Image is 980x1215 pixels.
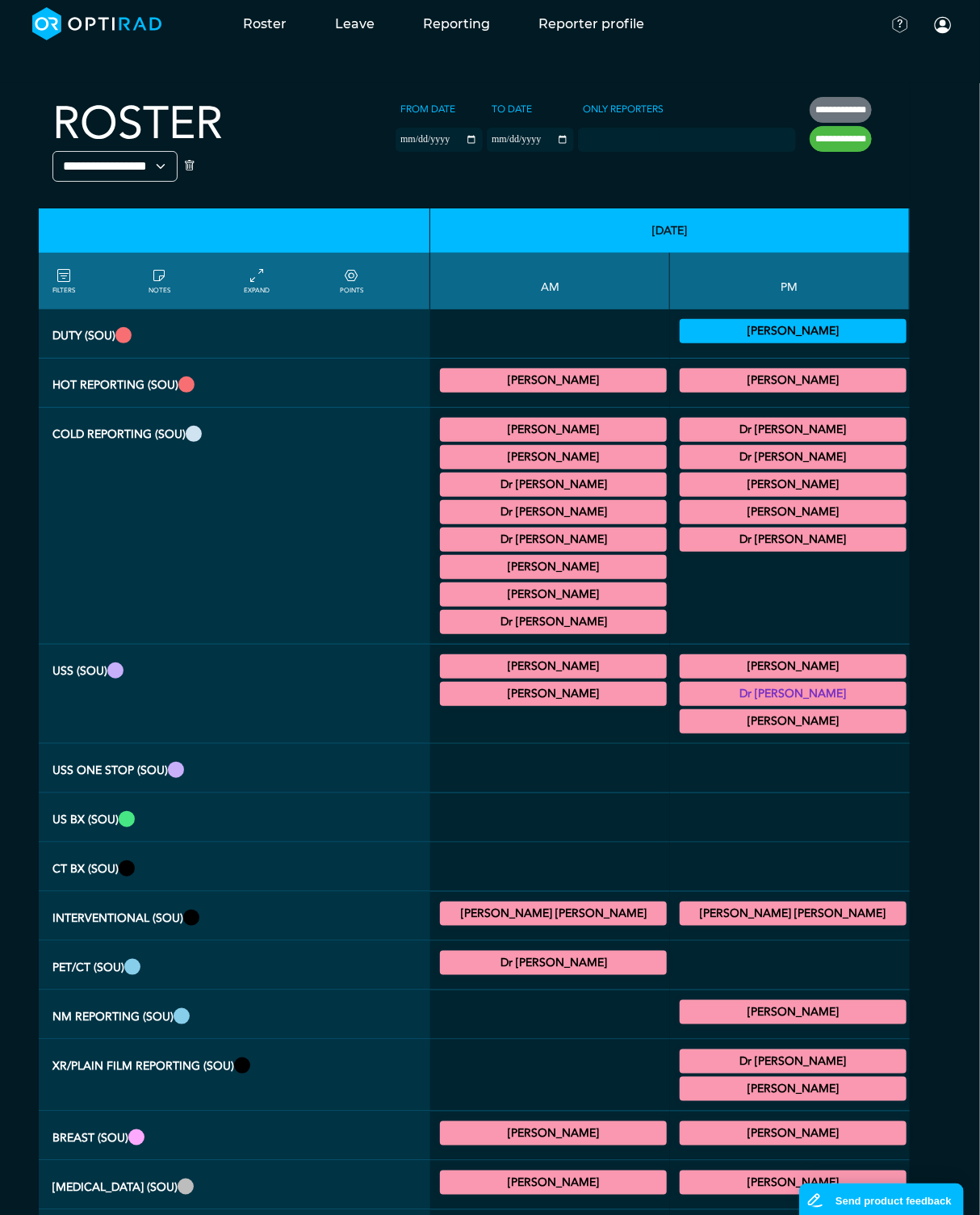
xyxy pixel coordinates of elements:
summary: [PERSON_NAME] [442,557,664,577]
div: NM Planar 07:00 - 08:00 [440,951,667,975]
th: US Bx (SOU) [39,793,430,843]
th: Fluoro (SOU) [39,1161,430,1210]
summary: [PERSON_NAME] [442,420,664,439]
summary: [PERSON_NAME] [682,1079,904,1099]
summary: [PERSON_NAME] [682,712,904,731]
div: MRI Trauma & Urgent/CT Trauma & Urgent 09:00 - 13:00 [440,368,667,393]
img: brand-opti-rad-logos-blue-and-white-d2f68631ba2948856bd03f2d395fb146ddc8fb01b4b6e9315ea85fa773367... [32,7,162,40]
div: IR General Diagnostic/IR General Interventional 13:00 - 17:00 [680,902,907,926]
summary: [PERSON_NAME] [682,502,904,522]
th: [DATE] [430,208,910,253]
summary: [PERSON_NAME] [682,371,904,390]
div: General MRI 10:00 - 13:00 [440,500,667,524]
a: FILTERS [52,267,75,296]
div: General CT 11:30 - 13:30 [440,610,667,634]
a: show/hide notes [149,267,170,296]
div: MRI Trauma & Urgent/CT Trauma & Urgent 13:00 - 17:30 [680,368,907,393]
a: collapse/expand entries [244,267,270,296]
th: Breast (SOU) [39,1112,430,1161]
div: BR Symptomatic Clinic 14:30 - 17:30 [680,1121,907,1146]
summary: [PERSON_NAME] [442,371,664,390]
summary: [PERSON_NAME] [682,1173,904,1192]
summary: [PERSON_NAME] [682,1124,904,1143]
th: NM Reporting (SOU) [39,990,430,1040]
label: To date [487,97,537,121]
div: General XR 17:30 - 18:00 [680,1077,907,1101]
div: General MRI 09:00 - 11:00 [440,445,667,469]
summary: Dr [PERSON_NAME] [442,612,664,632]
summary: [PERSON_NAME] [442,1173,664,1192]
th: PET/CT (SOU) [39,941,430,990]
th: Cold Reporting (SOU) [39,408,430,645]
div: General US 14:00 - 17:00 [680,709,907,734]
summary: Dr [PERSON_NAME] [682,420,904,439]
div: NM Planar 13:00 - 14:00 [680,1000,907,1024]
th: XR/Plain Film Reporting (SOU) [39,1040,430,1112]
div: MRI Neuro 11:30 - 14:00 [440,582,667,607]
div: General US 09:00 - 13:00 [440,682,667,706]
div: General FLU 13:00 - 15:30 [680,1171,907,1195]
div: IR General Diagnostic/IR General Interventional 09:00 - 13:00 [440,902,667,926]
th: CT Bx (SOU) [39,843,430,892]
div: General CT 11:00 - 13:00 [440,555,667,579]
summary: [PERSON_NAME] [682,657,904,676]
summary: [PERSON_NAME] [442,448,664,467]
input: null [580,130,660,145]
div: BR Screening Film Reading 09:00 - 13:00 [440,1121,667,1146]
div: FLU General Adult 10:00 - 13:00 [440,1171,667,1195]
div: General MRI 15:30 - 16:30 [680,500,907,524]
summary: Dr [PERSON_NAME] [682,530,904,549]
summary: Dr [PERSON_NAME] [682,1052,904,1071]
th: Interventional (SOU) [39,892,430,941]
summary: Dr [PERSON_NAME] [442,530,664,549]
h2: Roster [52,97,223,151]
th: Hot Reporting (SOU) [39,359,430,408]
div: General US 13:00 - 17:00 [680,654,907,679]
div: General MRI/General CT 17:00 - 18:00 [680,528,907,552]
summary: Dr [PERSON_NAME] [442,475,664,494]
summary: [PERSON_NAME] [PERSON_NAME] [682,904,904,923]
summary: Dr [PERSON_NAME] [442,502,664,522]
div: General MRI 09:00 - 13:00 [440,473,667,497]
div: General MRI 13:30 - 17:30 [680,445,907,469]
div: General US 09:00 - 13:00 [440,654,667,679]
summary: Dr [PERSON_NAME] [442,953,664,973]
div: Vetting (30 PF Points) 13:00 - 17:00 [680,319,907,343]
summary: [PERSON_NAME] [442,657,664,676]
th: USS One Stop (SOU) [39,744,430,793]
div: General CT 13:00 - 15:00 [680,418,907,442]
a: collapse/expand expected points [340,267,363,296]
div: General US 13:00 - 17:00 [680,682,907,706]
th: Duty (SOU) [39,309,430,359]
summary: Dr [PERSON_NAME] [682,448,904,467]
summary: [PERSON_NAME] [682,322,904,341]
summary: [PERSON_NAME] [682,1003,904,1022]
summary: [PERSON_NAME] [442,585,664,604]
summary: [PERSON_NAME] [442,1124,664,1143]
div: General CT/General MRI 07:30 - 09:00 [440,418,667,442]
th: PM [670,253,910,309]
label: From date [396,97,460,121]
summary: [PERSON_NAME] [PERSON_NAME] [442,904,664,923]
div: General CT 14:30 - 15:30 [680,473,907,497]
th: USS (SOU) [39,645,430,744]
label: Only Reporters [578,97,668,121]
div: General MRI 10:30 - 13:00 [440,528,667,552]
summary: [PERSON_NAME] [682,475,904,494]
summary: [PERSON_NAME] [442,684,664,704]
summary: Dr [PERSON_NAME] [682,684,904,704]
div: General XR 15:00 - 17:00 [680,1049,907,1074]
th: AM [430,253,670,309]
